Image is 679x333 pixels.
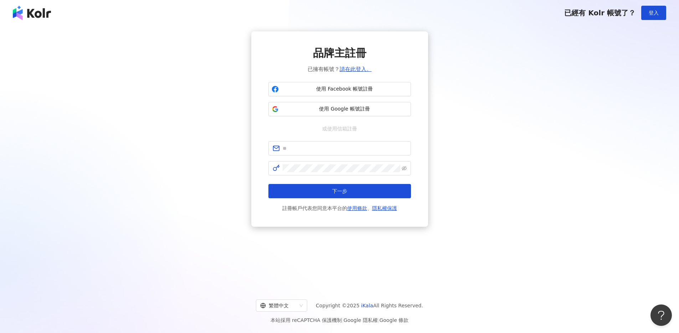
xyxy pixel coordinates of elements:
[378,317,380,323] span: |
[260,300,297,311] div: 繁體中文
[361,303,373,308] a: iKala
[649,10,659,16] span: 登入
[641,6,666,20] button: 登入
[344,317,378,323] a: Google 隱私權
[316,301,423,310] span: Copyright © 2025 All Rights Reserved.
[308,65,372,73] span: 已擁有帳號？
[317,125,362,133] span: 或使用信箱註冊
[332,188,347,194] span: 下一步
[13,6,51,20] img: logo
[347,205,367,211] a: 使用條款
[271,316,408,324] span: 本站採用 reCAPTCHA 保護機制
[282,86,408,93] span: 使用 Facebook 帳號註冊
[372,205,397,211] a: 隱私權保護
[342,317,344,323] span: |
[379,317,408,323] a: Google 條款
[313,46,366,61] span: 品牌主註冊
[340,66,372,72] a: 請在此登入。
[282,106,408,113] span: 使用 Google 帳號註冊
[282,204,397,212] span: 註冊帳戶代表您同意本平台的 、
[268,102,411,116] button: 使用 Google 帳號註冊
[650,304,672,326] iframe: Help Scout Beacon - Open
[564,9,636,17] span: 已經有 Kolr 帳號了？
[268,184,411,198] button: 下一步
[402,166,407,171] span: eye-invisible
[268,82,411,96] button: 使用 Facebook 帳號註冊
